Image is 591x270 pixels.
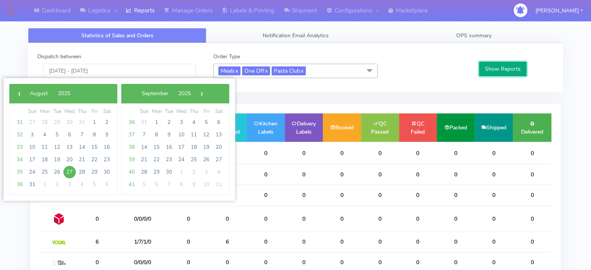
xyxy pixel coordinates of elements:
span: 5 [51,129,63,141]
td: 1/7/1/0 [116,232,169,252]
span: 25 [38,166,51,178]
a: x [264,66,268,75]
button: 2025 [53,88,75,99]
th: weekday [101,108,113,116]
span: 19 [200,141,213,153]
td: 0 [285,206,323,232]
td: 0 [399,232,437,252]
span: August [30,90,48,97]
td: 0 [399,142,437,164]
td: 0 [361,164,399,185]
td: 0 [475,142,513,164]
bs-datepicker-navigation-view: ​ ​ ​ [13,88,87,96]
span: 15 [88,141,101,153]
span: 22 [88,153,101,166]
td: 0 [437,142,475,164]
bs-daterangepicker-container: calendar [3,78,235,201]
span: 11 [188,129,200,141]
th: weekday [76,108,88,116]
span: 2 [188,166,200,178]
td: 0 [208,206,247,232]
span: 11 [213,178,225,191]
span: 2025 [58,90,70,97]
td: Kitchen Labels [247,113,285,142]
span: 2 [51,178,63,191]
span: 23 [101,153,113,166]
span: 33 [14,141,26,153]
td: 0/0/0/0 [116,206,169,232]
span: One Off [242,66,270,75]
td: 0 [513,185,551,206]
span: 26 [200,153,213,166]
span: 32 [14,129,26,141]
span: 28 [76,166,88,178]
bs-datepicker-navigation-view: ​ ​ ​ [125,88,207,96]
span: 31 [76,116,88,129]
td: 0 [285,232,323,252]
span: 13 [213,129,225,141]
span: 10 [200,178,213,191]
td: 6 [78,232,116,252]
span: 17 [175,141,188,153]
td: 0 [285,185,323,206]
span: 4 [76,178,88,191]
span: 22 [150,153,163,166]
td: Shipped [475,113,513,142]
span: 39 [126,153,138,166]
td: 0 [78,206,116,232]
td: 0 [475,206,513,232]
a: x [235,66,238,75]
span: 29 [150,166,163,178]
span: 2 [101,116,113,129]
span: 28 [138,166,150,178]
img: DPD [52,212,66,226]
td: QC Failed [399,113,437,142]
span: OPS summary [456,32,492,39]
td: 0 [247,142,285,164]
span: 1 [175,166,188,178]
span: Notification Email Analytics [263,32,329,39]
td: 0 [285,164,323,185]
span: 12 [200,129,213,141]
td: 6 [208,232,247,252]
span: 9 [163,129,175,141]
button: › [196,88,207,99]
span: Meals [218,66,241,75]
a: x [300,66,303,75]
span: 12 [51,141,63,153]
td: 0 [475,185,513,206]
td: Booked [323,113,361,142]
th: weekday [213,108,225,116]
th: weekday [38,108,51,116]
td: 0 [361,142,399,164]
th: weekday [88,108,101,116]
span: 18 [38,153,51,166]
span: 27 [63,166,76,178]
span: 16 [101,141,113,153]
span: 6 [150,178,163,191]
td: 0 [323,206,361,232]
span: 3 [175,116,188,129]
td: Delivery Labels [285,113,323,142]
td: 0 [361,185,399,206]
span: Statistics of Sales and Orders [81,32,153,39]
span: 4 [38,129,51,141]
td: 0 [323,142,361,164]
span: 1 [150,116,163,129]
span: 6 [213,116,225,129]
td: Packed [437,113,475,142]
td: 0 [285,142,323,164]
span: 5 [88,178,101,191]
button: ‹ [13,88,25,99]
td: 0 [399,185,437,206]
span: 25 [188,153,200,166]
span: 16 [163,141,175,153]
th: weekday [188,108,200,116]
td: 0 [323,185,361,206]
th: weekday [150,108,163,116]
th: weekday [138,108,150,116]
span: 20 [213,141,225,153]
span: 40 [126,166,138,178]
th: weekday [26,108,38,116]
